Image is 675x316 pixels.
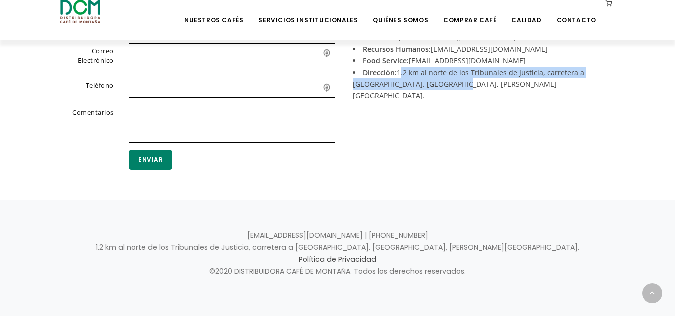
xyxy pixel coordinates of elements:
a: Calidad [505,1,547,24]
a: Servicios Institucionales [252,1,364,24]
label: Teléfono [48,78,122,96]
p: [EMAIL_ADDRESS][DOMAIN_NAME] | [PHONE_NUMBER] 1.2 km al norte de los Tribunales de Justicia, carr... [60,230,615,278]
a: Nuestros Cafés [178,1,249,24]
strong: Food Service: [363,56,409,65]
button: Enviar [129,150,172,170]
li: [EMAIL_ADDRESS][DOMAIN_NAME] [353,55,608,66]
label: Correo Electrónico [48,43,122,69]
strong: Recursos Humanos: [363,44,431,54]
strong: Dirección: [363,68,397,77]
li: [EMAIL_ADDRESS][DOMAIN_NAME] [353,43,608,55]
a: Quiénes Somos [367,1,434,24]
li: 1.2 km al norte de los Tribunales de Justicia, carretera a [GEOGRAPHIC_DATA]. [GEOGRAPHIC_DATA], ... [353,67,608,102]
a: Contacto [551,1,602,24]
label: Comentarios [48,105,122,141]
a: Comprar Café [437,1,502,24]
a: Política de Privacidad [299,254,376,264]
strong: Mercadeo: [363,33,399,42]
